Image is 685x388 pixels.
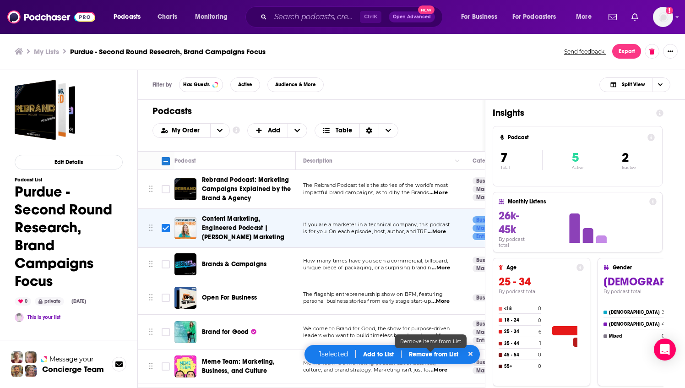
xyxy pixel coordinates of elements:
a: Business [473,177,501,185]
span: If you are a marketer in a technical company, this podcast [303,221,450,228]
span: impactful brand campaigns, as told by the Brands [303,189,429,196]
span: New [418,5,435,14]
a: Brands & Campaigns [174,253,196,275]
button: Move [148,221,154,235]
span: Active [238,82,252,87]
h3: Podcast List [15,177,123,183]
div: private [35,297,64,306]
a: Show notifications dropdown [628,9,642,25]
a: Marketing [473,186,506,193]
a: Open For Business [202,293,257,302]
button: open menu [506,10,570,24]
button: Has Guests [179,77,223,92]
a: Show notifications dropdown [605,9,620,25]
h4: 0 [538,317,541,323]
button: open menu [455,10,509,24]
span: The flagship entrepreneurship show on BFM, featuring [303,291,443,297]
a: Marketing [473,265,506,272]
span: My Order [172,127,203,134]
a: Business [473,216,501,224]
span: Logged in as ncannella [653,7,673,27]
h4: [DEMOGRAPHIC_DATA] [609,322,660,327]
div: Open Intercom Messenger [654,339,676,361]
h2: + Add [247,123,308,138]
span: Podcasts [114,11,141,23]
h3: 25 - 34 [499,275,584,289]
span: Toggle select row [162,294,170,302]
h4: 6 [538,329,541,335]
svg: Add a profile image [666,7,673,14]
span: Welcome to Brand for Good, the show for purpose-driven [303,325,450,332]
button: Move [148,325,154,339]
h4: 4 [662,321,665,327]
h2: Choose View [315,123,398,138]
span: is for you. On each episode, host, author, and TRE [303,228,427,235]
a: Brand for Good [174,321,196,343]
a: Noemi Cannella [15,313,24,322]
span: Toggle select row [162,260,170,268]
span: More [576,11,592,23]
button: Open AdvancedNew [389,11,435,22]
span: Has Guests [183,82,210,87]
div: 0 [15,297,31,306]
button: Export [612,44,641,59]
span: Toggle select row [162,328,170,336]
a: Show additional information [233,126,240,135]
span: Toggle select row [162,224,170,232]
span: ...More [429,366,447,374]
a: Rebrand Podcast: Marketing Campaigns Explained by the Brand & Agency [174,178,196,200]
span: ...More [429,189,448,197]
a: Open For Business [174,287,196,309]
a: Brand for Good [202,328,256,337]
h4: Age [506,264,573,271]
span: culture, and brand strategy. Marketing isn’t just lo [303,366,429,373]
button: Show profile menu [653,7,673,27]
button: Move [148,291,154,305]
h3: Filter by [152,82,172,88]
span: Open For Business [202,294,257,301]
a: Brands & Campaigns [202,260,266,269]
span: ...More [428,228,446,235]
span: Table [336,127,352,134]
span: Content Marketing, Engineered Podcast | [PERSON_NAME] Marketing [202,215,284,241]
span: Split View [622,82,645,87]
h1: Purdue - Second Round Research, Brand Campaigns Focus [15,183,123,290]
a: Business [473,294,501,301]
h4: 0 [538,352,541,358]
img: Content Marketing, Engineered Podcast | TREW Marketing [174,217,196,239]
span: 7 [500,150,507,165]
h3: My Lists [34,47,59,56]
button: open menu [570,10,603,24]
img: Podchaser - Follow, Share and Rate Podcasts [7,8,95,26]
h4: 3 [662,309,665,315]
button: Choose View [599,77,670,92]
button: Column Actions [452,156,463,167]
a: Management [473,194,515,201]
h4: By podcast total [499,289,584,295]
h1: Insights [493,107,649,119]
h4: Podcast [508,134,644,141]
div: Sort Direction [359,124,379,137]
a: Entrepreneur [473,337,514,344]
button: Active [230,77,260,92]
span: Toggle select row [162,362,170,371]
a: Rebrand Podcast: Marketing Campaigns Explained by the Brand & Agency [202,175,293,203]
h4: 0 [662,333,665,339]
input: Search podcasts, credits, & more... [271,10,360,24]
h4: 18 - 24 [504,317,536,323]
span: Purdue - Second Round Research, Brand Campaigns Focus [15,80,75,140]
a: Meme Team: Marketing, Business, and Culture [202,357,293,376]
a: Marketing [473,328,506,336]
span: personal business stories from early stage start-up [303,298,431,304]
span: Meme Team: Marketing, Business, and Culture [202,358,275,375]
p: Total [500,165,542,170]
a: Marketing [473,224,506,232]
button: Move [148,182,154,196]
span: For Podcasters [512,11,556,23]
span: Open Advanced [393,15,431,19]
a: Business [473,320,501,328]
img: Sydney Profile [11,351,23,363]
h4: 45 - 54 [504,352,536,358]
